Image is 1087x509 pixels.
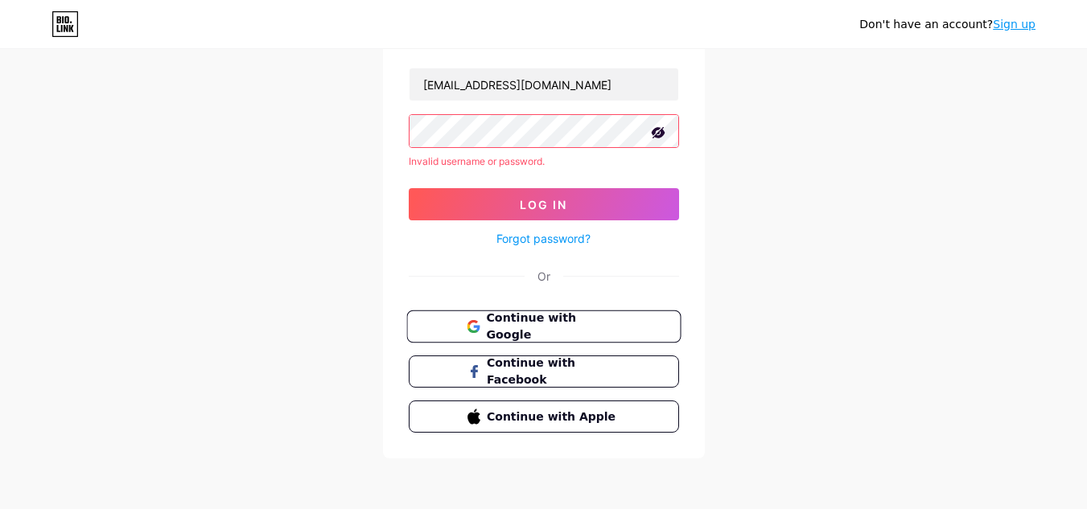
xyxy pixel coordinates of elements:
div: Or [537,268,550,285]
div: Invalid username or password. [409,154,679,169]
span: Continue with Facebook [487,355,620,388]
a: Forgot password? [496,230,591,247]
button: Continue with Google [406,310,681,343]
a: Sign up [993,18,1036,31]
input: Username [410,68,678,101]
a: Continue with Google [409,310,679,343]
div: Don't have an account? [859,16,1036,33]
span: Continue with Apple [487,408,620,425]
span: Continue with Google [486,310,620,344]
button: Continue with Facebook [409,355,679,388]
span: Log In [520,198,567,211]
button: Log In [409,188,679,220]
button: Continue with Apple [409,400,679,433]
